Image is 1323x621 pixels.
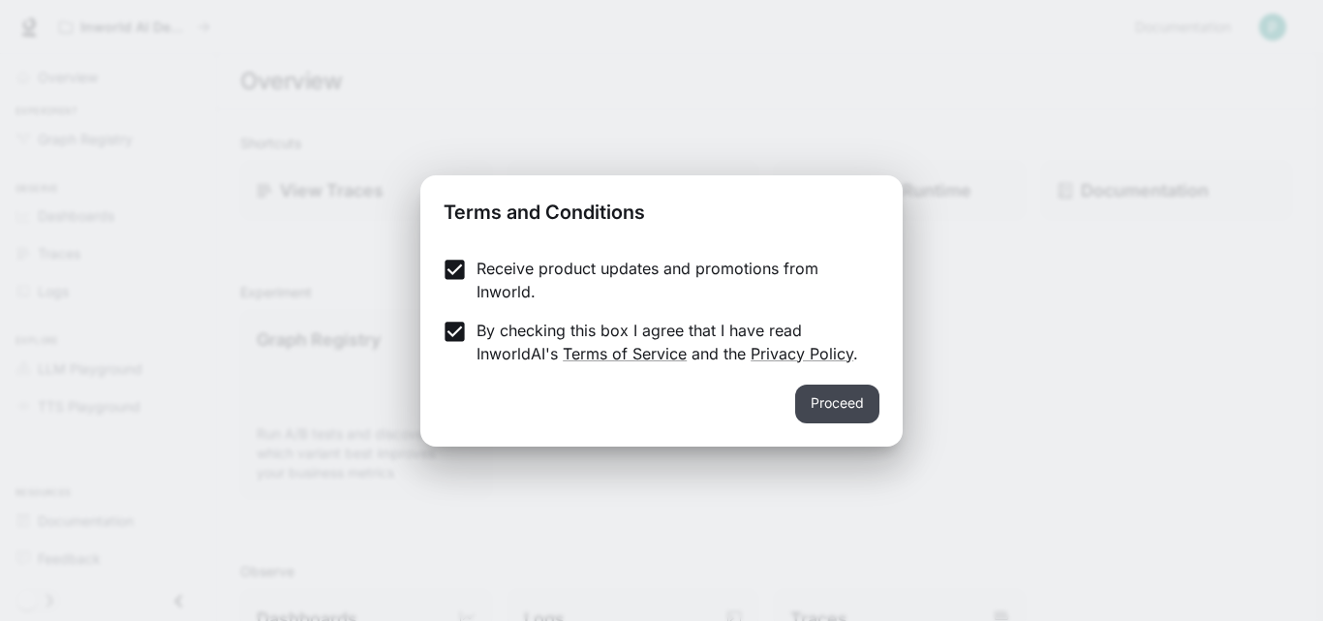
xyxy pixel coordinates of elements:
[420,175,903,241] h2: Terms and Conditions
[563,344,687,363] a: Terms of Service
[477,319,864,365] p: By checking this box I agree that I have read InworldAI's and the .
[751,344,853,363] a: Privacy Policy
[795,385,879,423] button: Proceed
[477,257,864,303] p: Receive product updates and promotions from Inworld.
